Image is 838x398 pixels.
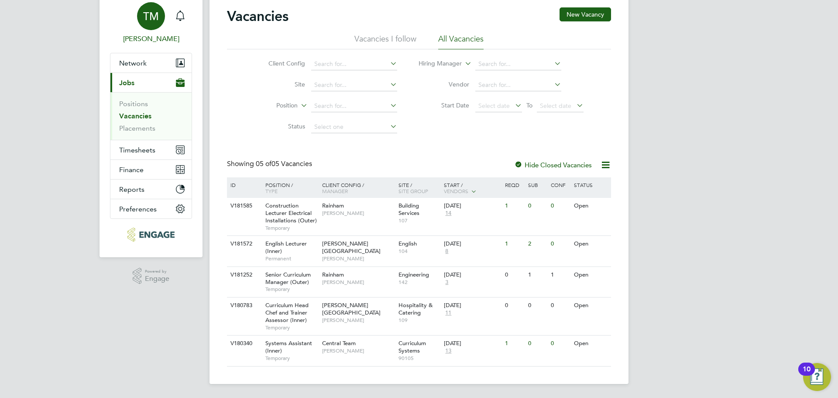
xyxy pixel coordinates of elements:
span: [PERSON_NAME] [322,279,394,286]
a: Go to home page [110,228,192,242]
span: Network [119,59,147,67]
span: Select date [540,102,571,110]
button: Network [110,53,192,73]
button: Reports [110,180,192,199]
div: [DATE] [444,340,501,347]
span: Type [265,187,278,194]
span: Senior Curriculum Manager (Outer) [265,271,311,286]
button: Timesheets [110,140,192,159]
div: V181252 [228,267,259,283]
div: 0 [549,298,571,314]
div: Open [572,336,610,352]
div: 1 [526,267,549,283]
span: Engineering [398,271,429,278]
span: Construction Lecturer Electrical Installations (Outer) [265,202,317,224]
label: Site [255,80,305,88]
span: To [524,100,535,111]
li: All Vacancies [438,34,484,49]
div: 0 [549,198,571,214]
span: 13 [444,347,453,355]
div: Reqd [503,177,525,192]
div: Jobs [110,92,192,140]
span: Jobs [119,79,134,87]
a: Positions [119,100,148,108]
span: Temporary [265,286,318,293]
div: Open [572,198,610,214]
span: 90105 [398,355,440,362]
input: Search for... [311,79,397,91]
div: 0 [503,267,525,283]
span: 11 [444,309,453,317]
span: [PERSON_NAME] [322,255,394,262]
div: Sub [526,177,549,192]
span: Systems Assistant (Inner) [265,339,312,354]
div: Start / [442,177,503,199]
span: 142 [398,279,440,286]
div: 1 [549,267,571,283]
button: Preferences [110,199,192,218]
span: [PERSON_NAME] [322,317,394,324]
span: Site Group [398,187,428,194]
span: 3 [444,279,450,286]
img: dovetailslate-logo-retina.png [127,228,174,242]
span: Manager [322,187,348,194]
button: Open Resource Center, 10 new notifications [803,363,831,391]
span: 8 [444,248,450,255]
input: Select one [311,121,397,133]
input: Search for... [475,58,561,70]
span: [PERSON_NAME] [322,347,394,354]
button: Finance [110,160,192,179]
div: [DATE] [444,302,501,309]
span: English [398,240,417,247]
span: Reports [119,185,144,194]
div: [DATE] [444,202,501,210]
span: Rainham [322,271,344,278]
span: [PERSON_NAME][GEOGRAPHIC_DATA] [322,301,381,316]
button: New Vacancy [560,7,611,21]
div: Open [572,267,610,283]
span: 104 [398,248,440,255]
div: 1 [503,198,525,214]
span: 14 [444,210,453,217]
span: Preferences [119,205,157,213]
h2: Vacancies [227,7,288,25]
input: Search for... [475,79,561,91]
span: 109 [398,317,440,324]
div: 0 [526,198,549,214]
span: [PERSON_NAME] [322,210,394,217]
div: Site / [396,177,442,198]
span: Temporary [265,324,318,331]
div: Position / [259,177,320,198]
a: TM[PERSON_NAME] [110,2,192,44]
div: ID [228,177,259,192]
label: Hide Closed Vacancies [514,161,592,169]
div: 0 [526,336,549,352]
span: Finance [119,166,144,174]
div: Open [572,298,610,314]
div: V180783 [228,298,259,314]
div: Client Config / [320,177,396,198]
div: 10 [803,369,811,381]
div: V181585 [228,198,259,214]
span: Engage [145,275,169,283]
label: Hiring Manager [412,59,462,68]
label: Client Config [255,59,305,67]
div: 0 [503,298,525,314]
span: Temporary [265,355,318,362]
div: Open [572,236,610,252]
a: Placements [119,124,155,132]
div: V181572 [228,236,259,252]
div: 0 [549,336,571,352]
div: 1 [503,336,525,352]
input: Search for... [311,58,397,70]
label: Position [247,101,298,110]
a: Powered byEngage [133,268,170,284]
span: Taylor Miller-Davies [110,34,192,44]
div: Status [572,177,610,192]
span: 107 [398,217,440,224]
span: Permanent [265,255,318,262]
span: Building Services [398,202,419,217]
span: Vendors [444,187,468,194]
span: TM [143,10,159,22]
span: Powered by [145,268,169,275]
